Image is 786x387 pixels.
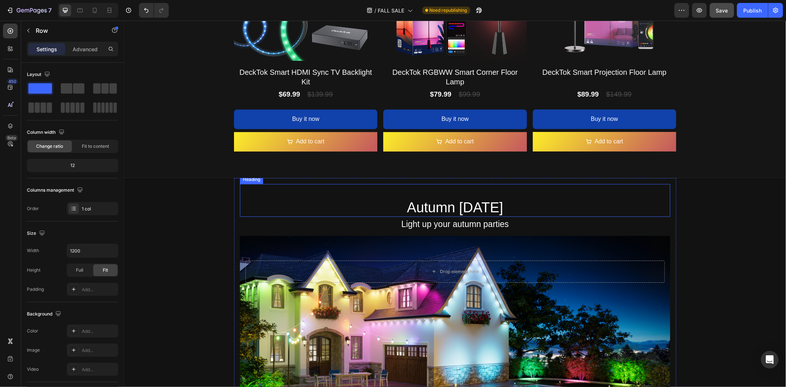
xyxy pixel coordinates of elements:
button: Buy it now [259,89,402,108]
div: Drop element here [316,248,355,254]
div: Layout [27,70,52,80]
div: Video [27,366,39,373]
div: Buy it now [168,93,195,104]
p: 7 [48,6,52,15]
div: Columns management [27,185,84,195]
button: Publish [737,3,768,18]
div: Color [27,328,38,334]
div: Height [27,267,41,273]
div: $149.99 [481,67,508,81]
div: Buy it now [317,93,345,104]
button: Add to cart [110,111,253,131]
div: Add to cart [321,116,349,126]
h2: DeckTok RGBWW Smart Corner Floor Lamp [259,46,402,67]
div: Image [27,347,40,353]
button: 7 [3,3,55,18]
h2: DeckTok Smart Projection Floor Lamp [409,46,552,57]
div: 450 [7,79,18,84]
div: Add to cart [172,116,200,126]
iframe: Design area [124,21,786,387]
div: Add to cart [471,116,499,126]
span: Save [716,7,728,14]
div: Column width [27,128,66,137]
div: Padding [27,286,44,293]
div: Buy it now [467,93,494,104]
p: Advanced [73,45,98,53]
span: / [375,7,377,14]
div: Background [27,309,63,319]
div: Open Intercom Messenger [761,351,779,369]
div: Undo/Redo [139,3,169,18]
span: Change ratio [36,143,63,150]
div: Order [27,205,39,212]
div: Width [27,247,39,254]
div: 12 [28,160,117,171]
button: Buy it now [409,89,552,108]
div: Publish [743,7,762,14]
h2: Autumn [DATE] [116,163,546,196]
div: $79.99 [305,67,328,81]
span: Full [76,267,83,273]
div: Beta [6,135,18,141]
span: Fit to content [82,143,109,150]
div: Size [27,229,46,238]
span: FALL SALE [378,7,405,14]
p: Row [36,26,98,35]
div: $89.99 [453,67,475,81]
div: Add... [82,328,116,335]
div: $139.99 [182,67,209,81]
button: Buy it now [110,89,253,108]
input: Auto [67,244,118,257]
div: Add... [82,347,116,354]
div: 1 col [82,206,116,212]
span: Fit [103,267,108,273]
button: Save [710,3,734,18]
p: Light up your autumn parties [122,196,540,211]
p: Settings [36,45,57,53]
button: Add to cart [409,111,552,131]
span: Need republishing [430,7,467,14]
button: Add to cart [259,111,402,131]
div: $99.99 [334,67,357,81]
div: Add... [82,366,116,373]
div: $69.99 [154,67,177,81]
div: Heading [117,156,137,162]
div: Add... [82,286,116,293]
